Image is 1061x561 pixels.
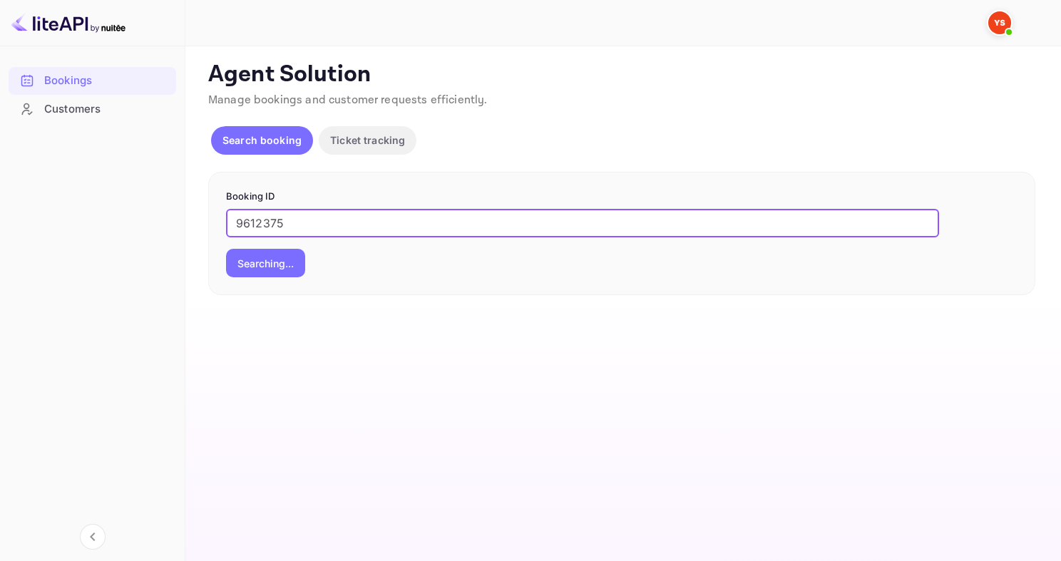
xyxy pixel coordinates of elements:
[988,11,1011,34] img: Yandex Support
[9,96,176,123] div: Customers
[226,209,939,237] input: Enter Booking ID (e.g., 63782194)
[80,524,106,550] button: Collapse navigation
[330,133,405,148] p: Ticket tracking
[226,249,305,277] button: Searching...
[222,133,302,148] p: Search booking
[44,101,169,118] div: Customers
[9,67,176,93] a: Bookings
[9,67,176,95] div: Bookings
[11,11,125,34] img: LiteAPI logo
[208,93,488,108] span: Manage bookings and customer requests efficiently.
[9,96,176,122] a: Customers
[44,73,169,89] div: Bookings
[226,190,1018,204] p: Booking ID
[208,61,1035,89] p: Agent Solution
